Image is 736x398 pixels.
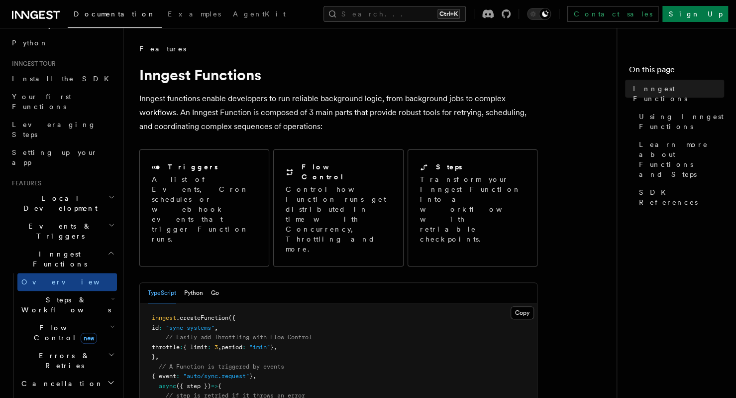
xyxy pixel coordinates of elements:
[159,383,176,390] span: async
[12,121,96,138] span: Leveraging Steps
[436,162,462,172] h2: Steps
[17,319,117,347] button: Flow Controlnew
[249,344,270,351] span: "1min"
[8,193,108,213] span: Local Development
[633,84,724,104] span: Inngest Functions
[152,373,176,380] span: { event
[183,373,249,380] span: "auto/sync.request"
[527,8,551,20] button: Toggle dark mode
[8,221,108,241] span: Events & Triggers
[228,314,235,321] span: ({
[168,10,221,18] span: Examples
[17,295,111,315] span: Steps & Workflows
[139,44,186,54] span: Features
[168,162,218,172] h2: Triggers
[8,217,117,245] button: Events & Triggers
[155,353,159,360] span: ,
[253,373,256,380] span: ,
[184,283,203,303] button: Python
[81,333,97,344] span: new
[12,93,71,111] span: Your first Functions
[208,344,211,351] span: :
[567,6,658,22] a: Contact sales
[68,3,162,28] a: Documentation
[152,324,159,331] span: id
[162,3,227,27] a: Examples
[12,148,98,166] span: Setting up your app
[176,314,228,321] span: .createFunction
[17,351,108,371] span: Errors & Retries
[8,189,117,217] button: Local Development
[270,344,274,351] span: }
[639,139,724,179] span: Learn more about Functions and Steps
[302,162,391,182] h2: Flow Control
[249,373,253,380] span: }
[12,39,48,47] span: Python
[211,283,219,303] button: Go
[152,314,176,321] span: inngest
[166,324,214,331] span: "sync-systems"
[511,306,534,319] button: Copy
[286,184,391,254] p: Control how Function runs get distributed in time with Concurrency, Throttling and more.
[159,363,284,370] span: // A Function is triggered by events
[8,34,117,52] a: Python
[159,324,162,331] span: :
[21,278,124,286] span: Overview
[639,112,724,132] span: Using Inngest Functions
[273,149,403,266] a: Flow ControlControl how Function runs get distributed in time with Concurrency, Throttling and more.
[635,183,724,211] a: SDK References
[17,323,109,343] span: Flow Control
[8,249,107,269] span: Inngest Functions
[214,324,218,331] span: ,
[635,135,724,183] a: Learn more about Functions and Steps
[227,3,292,27] a: AgentKit
[8,70,117,88] a: Install the SDK
[17,379,104,389] span: Cancellation
[152,344,180,351] span: throttle
[17,375,117,393] button: Cancellation
[176,383,211,390] span: ({ step })
[8,179,41,187] span: Features
[629,80,724,108] a: Inngest Functions
[323,6,466,22] button: Search...Ctrl+K
[211,383,218,390] span: =>
[437,9,460,19] kbd: Ctrl+K
[8,60,56,68] span: Inngest tour
[74,10,156,18] span: Documentation
[221,344,242,351] span: period
[242,344,246,351] span: :
[152,174,257,244] p: A list of Events, Cron schedules or webhook events that trigger Function runs.
[8,88,117,116] a: Your first Functions
[629,64,724,80] h4: On this page
[233,10,286,18] span: AgentKit
[218,344,221,351] span: ,
[139,92,537,133] p: Inngest functions enable developers to run reliable background logic, from background jobs to com...
[139,149,269,266] a: TriggersA list of Events, Cron schedules or webhook events that trigger Function runs.
[17,347,117,375] button: Errors & Retries
[274,344,277,351] span: ,
[166,334,312,341] span: // Easily add Throttling with Flow Control
[12,75,115,83] span: Install the SDK
[639,187,724,207] span: SDK References
[139,66,537,84] h1: Inngest Functions
[180,344,183,351] span: :
[8,116,117,143] a: Leveraging Steps
[662,6,728,22] a: Sign Up
[635,108,724,135] a: Using Inngest Functions
[8,143,117,171] a: Setting up your app
[214,344,218,351] span: 3
[17,291,117,319] button: Steps & Workflows
[17,273,117,291] a: Overview
[148,283,176,303] button: TypeScript
[408,149,537,266] a: StepsTransform your Inngest Function into a workflow with retriable checkpoints.
[218,383,221,390] span: {
[8,245,117,273] button: Inngest Functions
[176,373,180,380] span: :
[152,353,155,360] span: }
[183,344,208,351] span: { limit
[420,174,526,244] p: Transform your Inngest Function into a workflow with retriable checkpoints.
